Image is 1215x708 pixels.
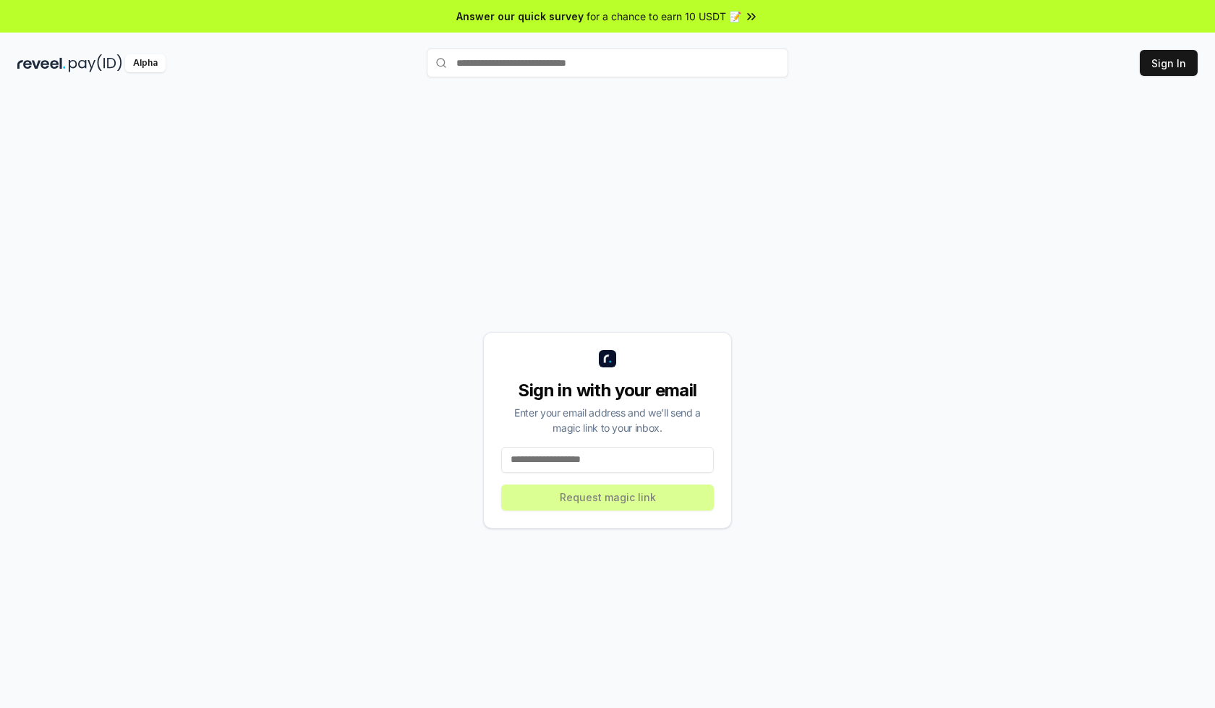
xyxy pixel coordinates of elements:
[456,9,584,24] span: Answer our quick survey
[1140,50,1198,76] button: Sign In
[599,350,616,367] img: logo_small
[125,54,166,72] div: Alpha
[587,9,741,24] span: for a chance to earn 10 USDT 📝
[17,54,66,72] img: reveel_dark
[501,405,714,435] div: Enter your email address and we’ll send a magic link to your inbox.
[69,54,122,72] img: pay_id
[501,379,714,402] div: Sign in with your email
